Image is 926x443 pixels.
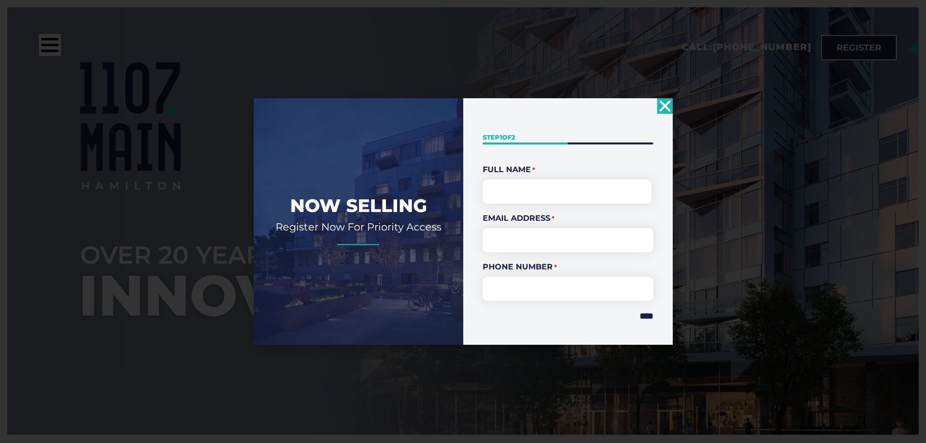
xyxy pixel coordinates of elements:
a: Close [657,98,673,114]
p: Step of [483,133,653,142]
h2: Now Selling [268,194,449,217]
label: Phone Number [483,261,653,273]
label: Email Address [483,213,653,224]
span: 1 [500,133,502,141]
legend: Full Name [483,164,653,176]
h2: Register Now For Priority Access [268,220,449,233]
span: 2 [511,133,515,141]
